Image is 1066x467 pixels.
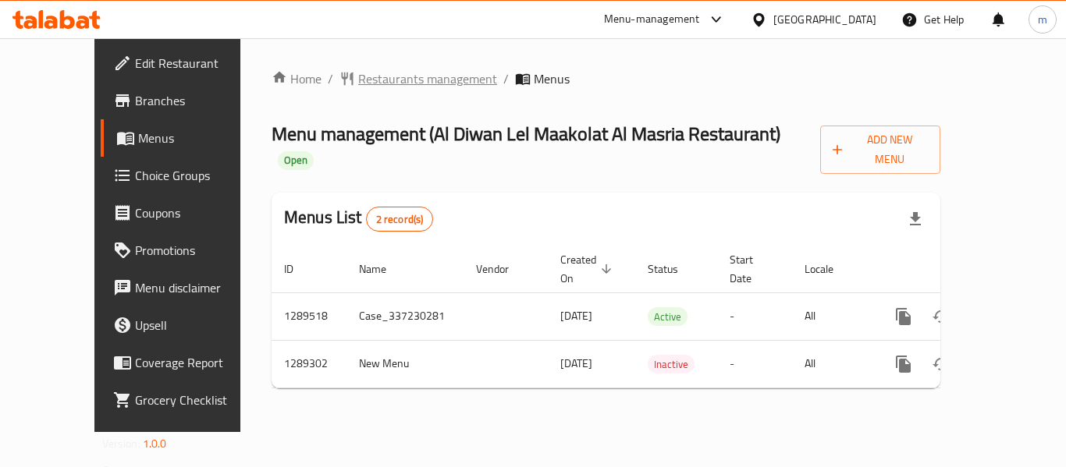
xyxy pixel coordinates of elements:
[135,316,260,334] span: Upsell
[897,200,934,238] div: Export file
[885,298,922,335] button: more
[503,69,509,88] li: /
[101,82,272,119] a: Branches
[346,340,464,387] td: New Menu
[872,246,1047,293] th: Actions
[648,308,688,326] span: Active
[648,260,698,278] span: Status
[717,292,792,340] td: -
[922,345,960,383] button: Change Status
[101,157,272,194] a: Choice Groups
[101,269,272,306] a: Menu disclaimer
[358,69,497,88] span: Restaurants management
[135,91,260,110] span: Branches
[272,69,940,88] nav: breadcrumb
[885,345,922,383] button: more
[272,116,780,151] span: Menu management ( Al Diwan Lel Maakolat Al Masria Restaurant )
[135,241,260,260] span: Promotions
[135,203,260,222] span: Coupons
[101,119,272,157] a: Menus
[805,260,854,278] span: Locale
[366,207,434,232] div: Total records count
[272,69,322,88] a: Home
[359,260,407,278] span: Name
[730,250,773,288] span: Start Date
[278,151,314,170] div: Open
[560,353,592,373] span: [DATE]
[648,356,695,373] span: Inactive
[101,344,272,381] a: Coverage Report
[339,69,497,88] a: Restaurants management
[101,306,272,344] a: Upsell
[272,292,346,340] td: 1289518
[833,130,928,169] span: Add New Menu
[135,166,260,185] span: Choice Groups
[284,260,314,278] span: ID
[135,278,260,297] span: Menu disclaimer
[272,340,346,387] td: 1289302
[278,154,314,167] span: Open
[648,307,688,326] div: Active
[143,433,167,454] span: 1.0.0
[792,292,872,340] td: All
[560,306,592,326] span: [DATE]
[101,194,272,232] a: Coupons
[604,10,700,29] div: Menu-management
[367,212,433,227] span: 2 record(s)
[135,353,260,372] span: Coverage Report
[476,260,529,278] span: Vendor
[717,340,792,387] td: -
[1038,11,1047,28] span: m
[101,381,272,419] a: Grocery Checklist
[534,69,570,88] span: Menus
[773,11,876,28] div: [GEOGRAPHIC_DATA]
[346,292,464,340] td: Case_337230281
[792,340,872,387] td: All
[138,129,260,147] span: Menus
[284,206,433,232] h2: Menus List
[135,391,260,409] span: Grocery Checklist
[272,246,1047,388] table: enhanced table
[560,250,617,288] span: Created On
[102,433,140,454] span: Version:
[648,355,695,373] div: Inactive
[922,298,960,335] button: Change Status
[101,44,272,82] a: Edit Restaurant
[135,54,260,73] span: Edit Restaurant
[328,69,333,88] li: /
[820,126,940,174] button: Add New Menu
[101,232,272,269] a: Promotions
